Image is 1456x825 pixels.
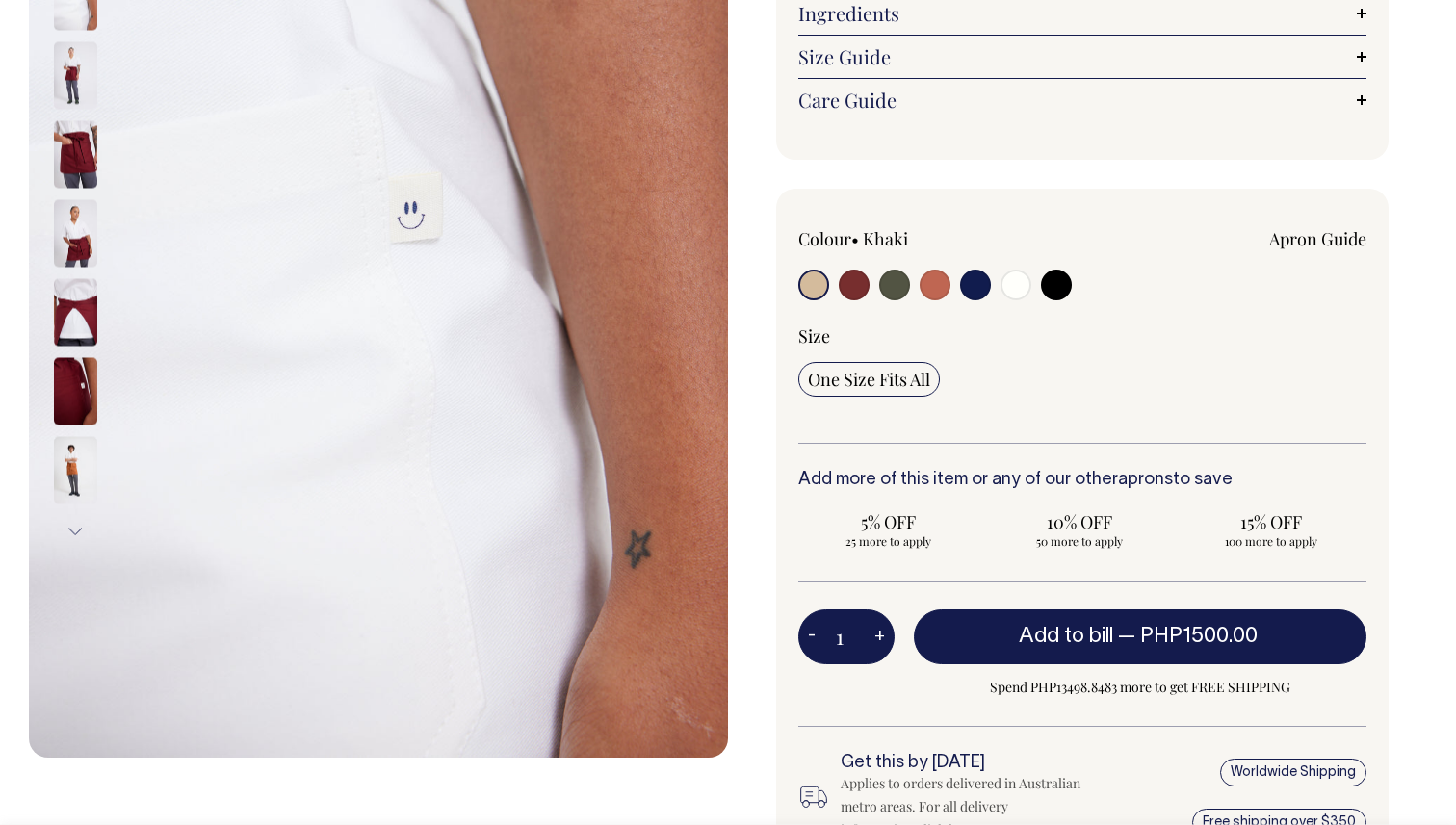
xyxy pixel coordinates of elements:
input: One Size Fits All [798,362,940,397]
img: burgundy [54,278,97,346]
span: 10% OFF [1000,510,1160,533]
a: aprons [1118,472,1173,488]
span: • [851,227,859,250]
img: burgundy [54,357,97,425]
a: Apron Guide [1269,227,1366,250]
span: — [1118,627,1262,646]
span: Add to bill [1019,627,1113,646]
img: burgundy [54,120,97,188]
div: Colour [798,227,1026,250]
button: Add to bill —PHP1500.00 [914,609,1366,663]
span: 100 more to apply [1190,533,1351,549]
span: PHP1500.00 [1140,627,1258,646]
input: 15% OFF 100 more to apply [1181,504,1361,554]
button: + [865,618,895,657]
a: Care Guide [798,89,1366,112]
span: Spend PHP13498.8483 more to get FREE SHIPPING [914,676,1366,699]
span: 25 more to apply [808,533,969,549]
span: 5% OFF [808,510,969,533]
div: Size [798,324,1366,348]
button: - [798,618,825,657]
img: rust [54,436,97,503]
a: Ingredients [798,2,1366,25]
button: Next [61,509,90,553]
img: burgundy [54,199,97,267]
h6: Get this by [DATE] [841,754,1108,773]
span: One Size Fits All [808,368,930,391]
span: 50 more to apply [1000,533,1160,549]
label: Khaki [863,227,908,250]
img: burgundy [54,41,97,109]
input: 10% OFF 50 more to apply [990,504,1170,554]
span: 15% OFF [1190,510,1351,533]
h6: Add more of this item or any of our other to save [798,471,1366,490]
input: 5% OFF 25 more to apply [798,504,978,554]
a: Size Guide [798,45,1366,68]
